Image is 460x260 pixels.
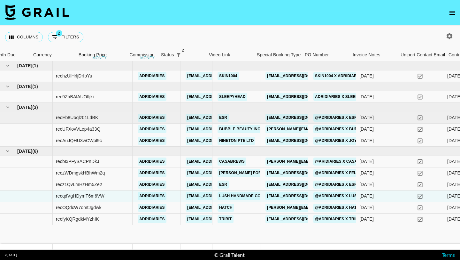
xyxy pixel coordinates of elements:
span: 2 [56,30,62,37]
a: @adridiaries x LUSH [313,192,361,200]
div: reczWDmgskHBhWm2q [56,170,105,176]
a: [EMAIL_ADDRESS][DOMAIN_NAME] [265,72,337,80]
div: Currency [30,49,62,61]
a: @adridiaries x Hatch [313,204,364,212]
button: hide children [3,103,12,112]
button: hide children [3,147,12,156]
span: [DATE] [17,62,32,69]
button: Select columns [5,32,43,42]
a: @aridiaries x casabrews [313,158,373,166]
div: recEb8Uoqlz01LdBK [56,114,98,121]
a: adridiaries [138,93,166,101]
div: 13/08/2025 [359,204,374,211]
div: 13/08/2025 [359,170,374,176]
div: Invoice Notes [349,49,397,61]
div: rec9ZbBAlAUOfljki [56,93,94,100]
a: [EMAIL_ADDRESS][DOMAIN_NAME] [186,125,257,133]
button: open drawer [446,6,459,19]
div: recUFXovVLep4a33Q [56,126,101,132]
div: rechzUlHrljDrfpYu [56,73,92,79]
a: [EMAIL_ADDRESS][DOMAIN_NAME] [186,215,257,223]
div: Video Link [206,49,254,61]
div: 13/08/2025 [359,216,374,222]
button: Sort [183,50,192,59]
a: ESR [218,114,229,122]
div: Booking Price [79,49,107,61]
div: 15/07/2025 [359,114,374,121]
span: ( 1 ) [32,83,38,90]
a: @adridiaries x Bubble [313,125,367,133]
div: 20/07/2025 [359,126,374,132]
a: ESR [218,181,229,189]
div: 12/06/2025 [359,93,374,100]
a: [EMAIL_ADDRESS][DOMAIN_NAME] [186,181,257,189]
a: adridiaries [138,192,166,200]
a: [EMAIL_ADDRESS][DOMAIN_NAME] [265,93,337,101]
a: adridiaries [138,158,166,166]
div: PO Number [305,49,329,61]
a: adridiaries [138,181,166,189]
div: recbIxPFySACPnDkJ [56,158,99,165]
a: adridiaries [138,125,166,133]
a: [EMAIL_ADDRESS][DOMAIN_NAME] [265,137,337,145]
div: Invoice Notes [353,49,380,61]
a: adridiaries [138,72,166,80]
div: money [92,56,107,60]
a: Lush Handmade Cosmetics LTD [218,192,288,200]
div: 14/08/2025 [359,158,374,165]
button: hide children [3,61,12,70]
div: PO Number [302,49,349,61]
span: ( 1 ) [32,62,38,69]
span: [DATE] [17,148,32,154]
div: Status [158,49,206,61]
a: @adridiaries x Felorshop By [PERSON_NAME] [313,169,415,177]
a: Sleepyhead [218,93,247,101]
a: [EMAIL_ADDRESS][DOMAIN_NAME] [186,114,257,122]
a: adridiaries [138,169,166,177]
a: [PERSON_NAME][EMAIL_ADDRESS][DOMAIN_NAME] [265,125,370,133]
span: ( 3 ) [32,104,38,110]
a: @adridiaries x Joy Plan [313,137,370,145]
div: 24/08/2025 [359,181,374,188]
div: Status [161,49,174,61]
a: @adridiaries x ESR [313,181,359,189]
button: Show filters [174,50,183,59]
div: money [140,56,155,60]
a: [EMAIL_ADDRESS][DOMAIN_NAME] [265,169,337,177]
div: recAuJQHU3wCWpl9c [56,137,102,144]
a: @adridiaries x ESR [313,114,359,122]
div: 31/07/2025 [359,137,374,144]
span: [DATE] [17,104,32,110]
a: Tribit [218,215,234,223]
a: [EMAIL_ADDRESS][DOMAIN_NAME] [265,114,337,122]
div: Currency [33,49,52,61]
a: SKIN1004 [218,72,239,80]
a: [EMAIL_ADDRESS][DOMAIN_NAME] [186,204,257,212]
button: Show filters [48,32,83,42]
a: adridiaries [138,204,166,212]
div: Video Link [209,49,230,61]
a: [PERSON_NAME][EMAIL_ADDRESS][PERSON_NAME][DOMAIN_NAME] [265,158,402,166]
a: Nineton Pte Ltd [218,137,255,145]
a: Casabrews [218,158,246,166]
div: Uniport Contact Email [397,49,445,61]
button: hide children [3,82,12,91]
a: [EMAIL_ADDRESS][DOMAIN_NAME] [265,192,337,200]
a: Skin1004 x adridiaries [313,72,365,80]
a: [EMAIL_ADDRESS][DOMAIN_NAME] [186,158,257,166]
div: recqdVgHDymT6m6VW [56,193,104,199]
a: [EMAIL_ADDRESS][DOMAIN_NAME] [186,169,257,177]
a: [PERSON_NAME][EMAIL_ADDRESS][PERSON_NAME][PERSON_NAME][DOMAIN_NAME] [265,204,435,212]
a: adridiaries [138,114,166,122]
span: ( 6 ) [32,148,38,154]
a: Bubble Beauty Inc [218,125,262,133]
a: [EMAIL_ADDRESS][DOMAIN_NAME] [186,137,257,145]
a: [PERSON_NAME] FOR PERFUMES & COSMETICS TRADING CO. L.L.C [218,169,352,177]
div: recz1QvLmHzHm5Ze2 [56,181,102,188]
a: adridiaries [138,137,166,145]
div: 28/05/2025 [359,73,374,79]
div: Uniport Contact Email [401,49,445,61]
div: recOQdcW7omtJgdwk [56,204,102,211]
span: [DATE] [17,83,32,90]
div: Commission [129,49,155,61]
